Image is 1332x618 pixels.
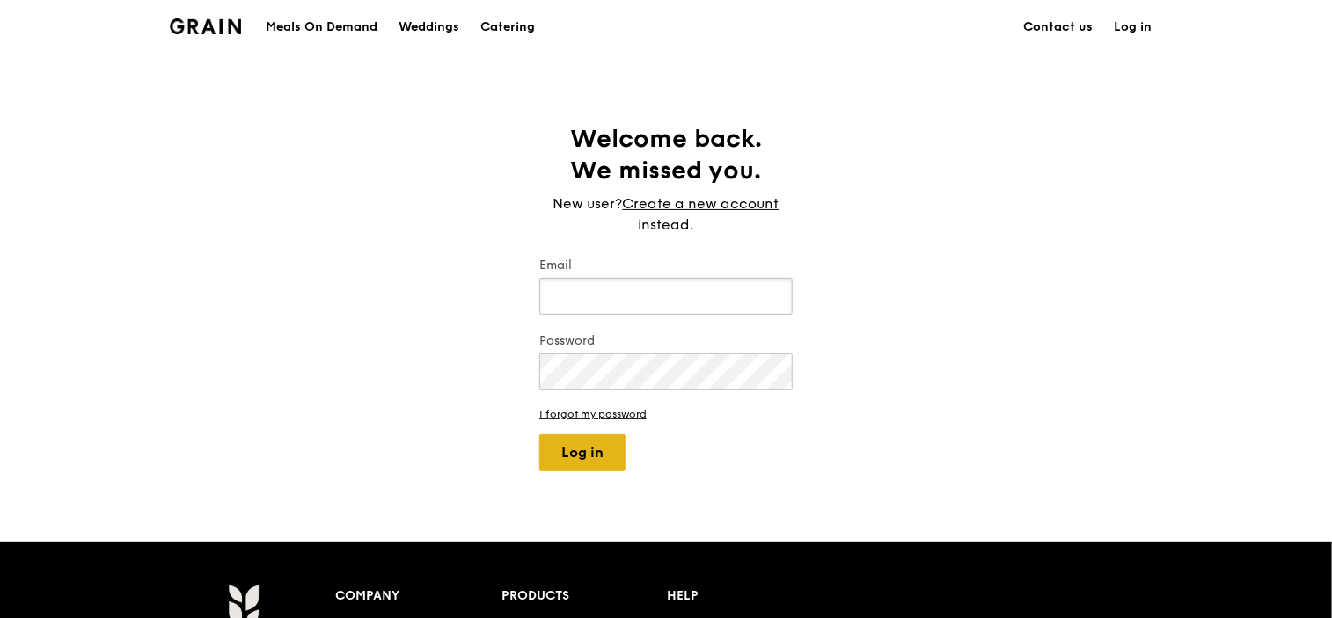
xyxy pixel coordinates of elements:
[539,434,626,471] button: Log in
[1013,1,1103,54] a: Contact us
[539,257,793,274] label: Email
[553,195,623,212] span: New user?
[388,1,470,54] a: Weddings
[668,584,834,608] div: Help
[501,584,668,608] div: Products
[480,1,535,54] div: Catering
[1103,1,1162,54] a: Log in
[539,123,793,186] h1: Welcome back. We missed you.
[266,1,377,54] div: Meals On Demand
[639,216,694,233] span: instead.
[170,18,241,34] img: Grain
[539,408,793,420] a: I forgot my password
[470,1,545,54] a: Catering
[623,193,779,214] a: Create a new account
[539,332,793,350] label: Password
[335,584,501,608] div: Company
[399,1,459,54] div: Weddings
